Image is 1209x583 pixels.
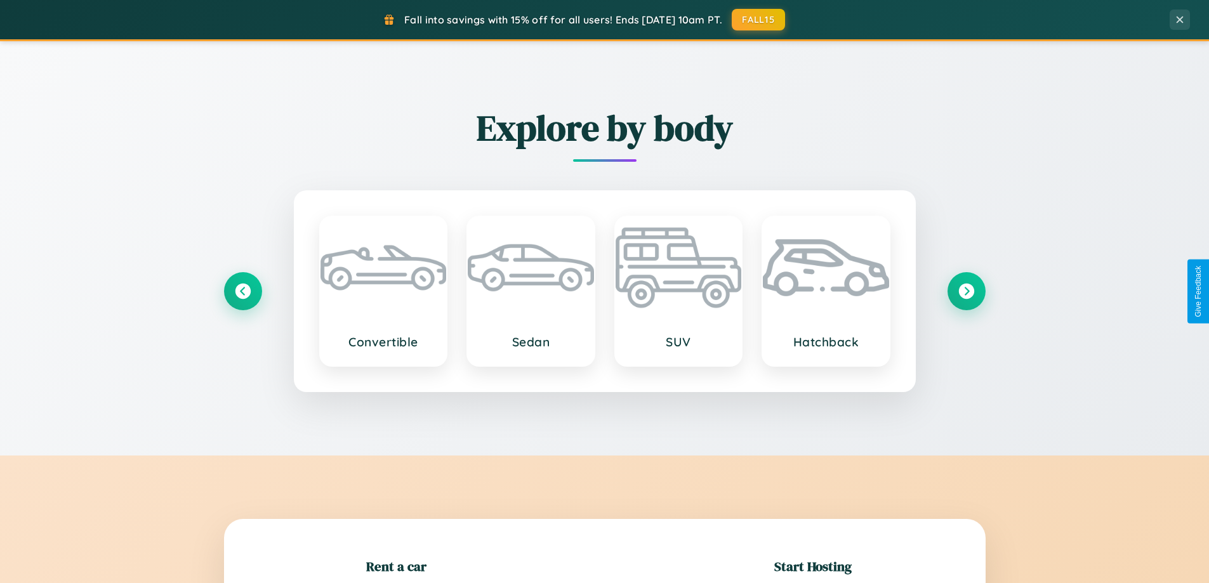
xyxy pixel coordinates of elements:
[776,334,876,350] h3: Hatchback
[732,9,785,30] button: FALL15
[1194,266,1203,317] div: Give Feedback
[224,103,986,152] h2: Explore by body
[480,334,581,350] h3: Sedan
[366,557,426,575] h2: Rent a car
[774,557,852,575] h2: Start Hosting
[404,13,722,26] span: Fall into savings with 15% off for all users! Ends [DATE] 10am PT.
[628,334,729,350] h3: SUV
[333,334,434,350] h3: Convertible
